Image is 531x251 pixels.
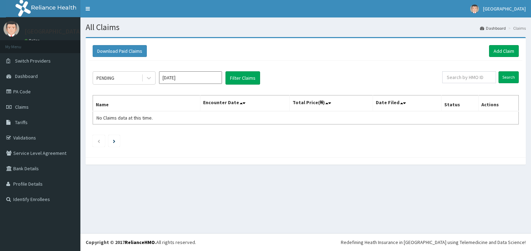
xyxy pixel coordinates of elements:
div: Redefining Heath Insurance in [GEOGRAPHIC_DATA] using Telemedicine and Data Science! [341,239,526,246]
a: RelianceHMO [125,239,155,245]
a: Dashboard [480,25,506,31]
input: Search by HMO ID [442,71,496,83]
a: Add Claim [489,45,519,57]
span: Dashboard [15,73,38,79]
div: PENDING [96,74,114,81]
span: Claims [15,104,29,110]
button: Download Paid Claims [93,45,147,57]
span: [GEOGRAPHIC_DATA] [483,6,526,12]
span: No Claims data at this time. [96,115,153,121]
a: Next page [113,138,115,144]
input: Select Month and Year [159,71,222,84]
p: [GEOGRAPHIC_DATA] [24,28,82,35]
button: Filter Claims [225,71,260,85]
img: User Image [3,21,19,37]
span: Switch Providers [15,58,51,64]
input: Search [498,71,519,83]
th: Status [442,95,479,112]
img: User Image [470,5,479,13]
a: Online [24,38,41,43]
li: Claims [507,25,526,31]
span: Tariffs [15,119,28,125]
a: Previous page [97,138,100,144]
footer: All rights reserved. [80,233,531,251]
h1: All Claims [86,23,526,32]
th: Total Price(₦) [290,95,373,112]
th: Name [93,95,200,112]
strong: Copyright © 2017 . [86,239,156,245]
th: Actions [479,95,519,112]
th: Encounter Date [200,95,289,112]
th: Date Filed [373,95,442,112]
